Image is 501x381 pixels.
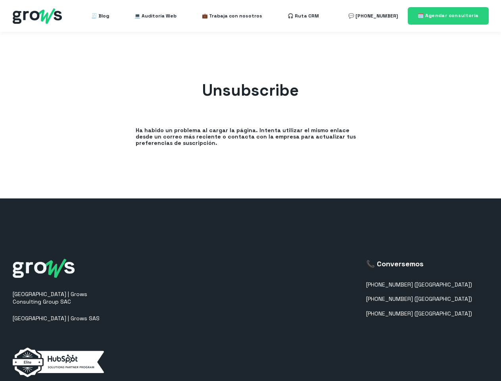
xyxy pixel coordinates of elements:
img: elite-horizontal-white [13,348,104,377]
a: 🧾 Blog [91,8,109,24]
a: [PHONE_NUMBER] ([GEOGRAPHIC_DATA]) [366,281,472,288]
a: 🗓️ Agendar consultoría [408,7,489,24]
a: 🎧 Ruta CRM [288,8,319,24]
p: [GEOGRAPHIC_DATA] | Grows SAS [13,315,112,322]
img: grows - hubspot [13,8,62,24]
p: [GEOGRAPHIC_DATA] | Grows Consulting Group SAC [13,291,112,306]
h1: Unsubscribe [136,79,366,102]
h3: Ha habido un problema al cargar la página. Intenta utilizar el mismo enlace desde un correo más r... [136,127,366,146]
a: 💬 [PHONE_NUMBER] [348,8,398,24]
span: 🗓️ Agendar consultoría [418,12,479,19]
h3: 📞 Conversemos [366,259,472,269]
img: grows-white_1 [13,259,75,278]
a: 💻 Auditoría Web [134,8,177,24]
a: 💼 Trabaja con nosotros [202,8,262,24]
a: [PHONE_NUMBER] ([GEOGRAPHIC_DATA]) [366,296,472,302]
a: [PHONE_NUMBER] ([GEOGRAPHIC_DATA]) [366,310,472,317]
